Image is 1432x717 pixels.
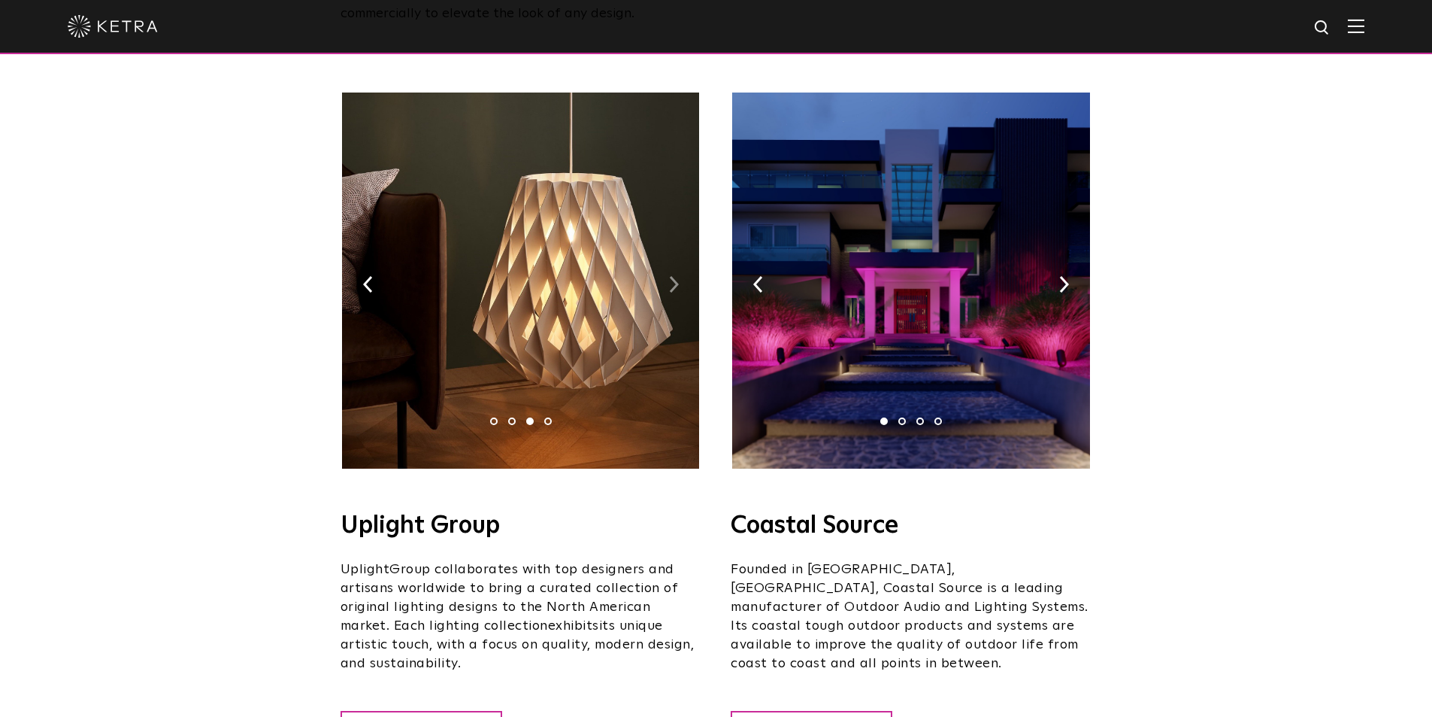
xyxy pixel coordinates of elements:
[341,514,701,538] h4: Uplight Group
[341,563,679,633] span: Group collaborates with top designers and artisans worldwide to bring a curated collection of ori...
[1059,276,1069,293] img: arrow-right-black.svg
[548,619,599,633] span: exhibits
[732,93,1089,469] img: 03-1.jpg
[68,15,158,38] img: ketra-logo-2019-white
[669,276,679,293] img: arrow-right-black.svg
[1313,19,1332,38] img: search icon
[1348,19,1364,33] img: Hamburger%20Nav.svg
[753,276,763,293] img: arrow-left-black.svg
[731,514,1091,538] h4: Coastal Source
[341,563,390,576] span: Uplight
[341,619,695,670] span: its unique artistic touch, with a focus on quality, modern design, and sustainability.
[731,563,1088,670] span: Founded in [GEOGRAPHIC_DATA], [GEOGRAPHIC_DATA], Coastal Source is a leading manufacturer of Outd...
[342,93,699,469] img: Pilke_Ketra_Image.jpg
[363,276,373,293] img: arrow-left-black.svg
